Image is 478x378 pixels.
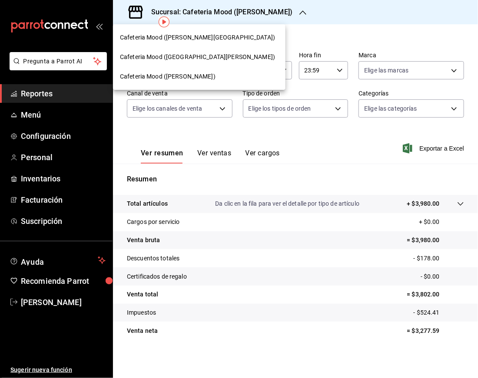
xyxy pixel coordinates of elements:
[120,72,216,81] span: Cafeteria Mood ([PERSON_NAME])
[113,28,285,47] div: Cafeteria Mood ([PERSON_NAME][GEOGRAPHIC_DATA])
[159,16,169,27] img: Tooltip marker
[120,33,275,42] span: Cafeteria Mood ([PERSON_NAME][GEOGRAPHIC_DATA])
[113,47,285,67] div: Cafeteria Mood ([GEOGRAPHIC_DATA][PERSON_NAME])
[120,53,275,62] span: Cafeteria Mood ([GEOGRAPHIC_DATA][PERSON_NAME])
[113,67,285,86] div: Cafeteria Mood ([PERSON_NAME])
